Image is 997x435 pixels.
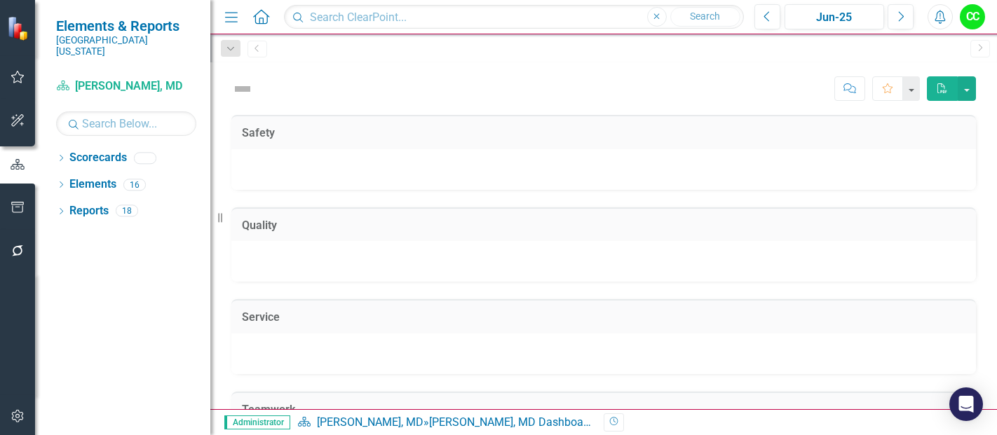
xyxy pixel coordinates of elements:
img: Not Defined [231,78,254,100]
input: Search Below... [56,111,196,136]
a: Scorecards [69,150,127,166]
small: [GEOGRAPHIC_DATA][US_STATE] [56,34,196,57]
div: Open Intercom Messenger [949,387,983,421]
a: [PERSON_NAME], MD [317,415,423,429]
a: Reports [69,203,109,219]
img: ClearPoint Strategy [7,15,32,40]
button: Search [670,7,740,27]
span: Administrator [224,415,290,429]
a: [PERSON_NAME], MD [56,78,196,95]
button: Jun-25 [785,4,884,29]
h3: Quality [242,219,965,232]
h3: Teamwork [242,403,965,416]
div: 16 [123,179,146,191]
button: CC [960,4,985,29]
div: 18 [116,205,138,217]
span: Elements & Reports [56,18,196,34]
div: Jun-25 [789,9,879,26]
div: [PERSON_NAME], MD Dashboard [429,415,593,429]
div: » [297,415,593,431]
span: Search [690,11,720,22]
h3: Safety [242,127,965,139]
h3: Service [242,311,965,324]
input: Search ClearPoint... [284,5,744,29]
a: Elements [69,177,116,193]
